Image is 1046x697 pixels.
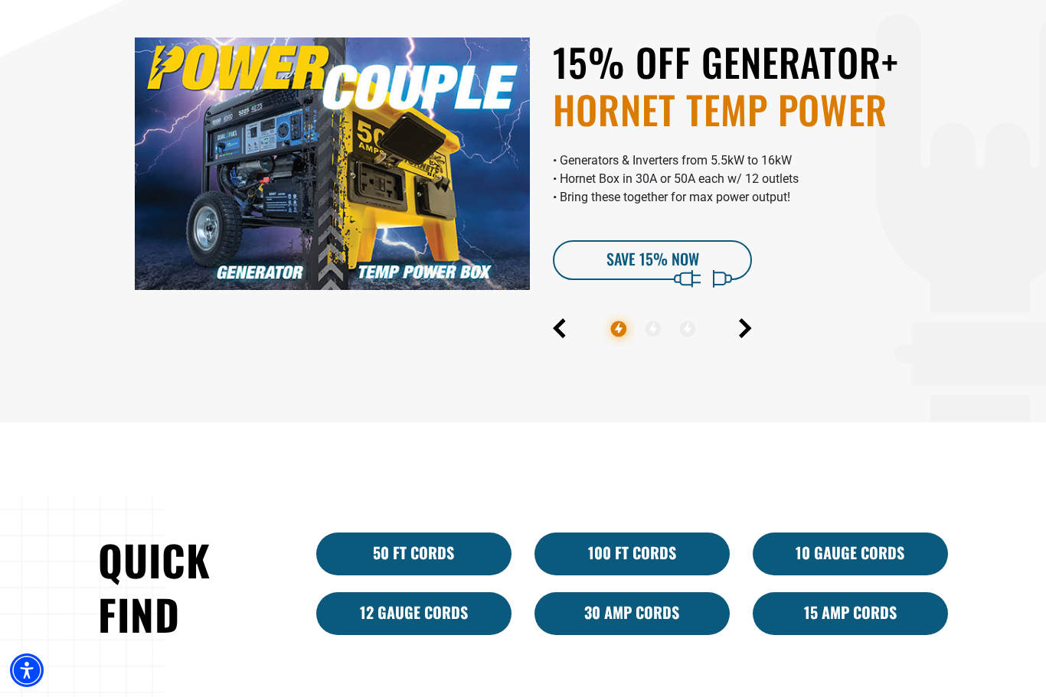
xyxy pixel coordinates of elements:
span: HORNET TEMP POWER [553,85,948,133]
h2: Quick Find [98,533,293,641]
div: Accessibility Menu [10,653,44,687]
a: SAVE 15% Now [553,240,752,280]
button: Previous [553,318,566,338]
p: • Generators & Inverters from 5.5kW to 16kW • Hornet Box in 30A or 50A each w/ 12 outlets • Bring... [553,151,948,207]
a: 10 Gauge Cords [753,533,948,575]
img: A promotional image featuring a generator and a temporary power box, labeled "Power Couple," with... [135,37,530,290]
a: 15 Amp Cords [753,592,948,635]
h2: 15% OFF GENERATOR+ [553,37,948,133]
a: 50 ft cords [316,533,512,575]
a: 30 Amp Cords [534,592,730,635]
a: 100 Ft Cords [534,533,730,575]
a: 12 Gauge Cords [316,592,512,635]
button: Next [739,318,752,338]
